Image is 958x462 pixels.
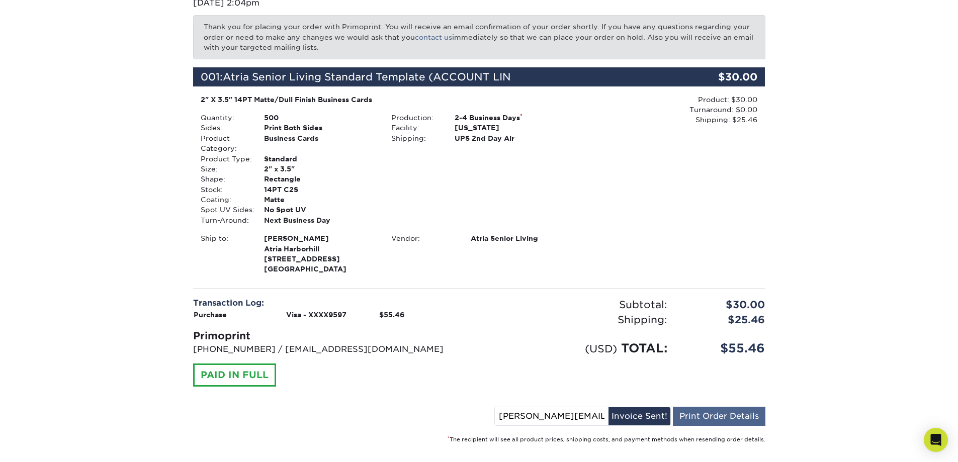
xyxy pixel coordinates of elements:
[673,407,765,426] a: Print Order Details
[384,113,447,123] div: Production:
[256,164,384,174] div: 2" x 3.5"
[264,233,376,273] strong: [GEOGRAPHIC_DATA]
[256,154,384,164] div: Standard
[193,297,472,309] div: Transaction Log:
[675,312,773,327] div: $25.46
[193,343,472,355] p: [PHONE_NUMBER] / [EMAIL_ADDRESS][DOMAIN_NAME]
[264,244,376,254] span: Atria Harborhill
[448,436,765,443] small: The recipient will see all product prices, shipping costs, and payment methods when resending ord...
[621,341,667,355] span: TOTAL:
[193,215,256,225] div: Turn-Around:
[479,297,675,312] div: Subtotal:
[379,311,404,319] strong: $55.46
[256,133,384,154] div: Business Cards
[675,297,773,312] div: $30.00
[479,312,675,327] div: Shipping:
[675,339,773,357] div: $55.46
[264,254,376,264] span: [STREET_ADDRESS]
[256,184,384,195] div: 14PT C2S
[193,195,256,205] div: Coating:
[193,205,256,215] div: Spot UV Sides:
[264,233,376,243] span: [PERSON_NAME]
[193,15,765,59] p: Thank you for placing your order with Primoprint. You will receive an email confirmation of your ...
[193,174,256,184] div: Shape:
[193,123,256,133] div: Sides:
[193,184,256,195] div: Stock:
[223,71,511,83] span: Atria Senior Living Standard Template (ACCOUNT LIN
[256,174,384,184] div: Rectangle
[256,195,384,205] div: Matte
[608,407,670,425] button: Invoice Sent!
[193,328,472,343] div: Primoprint
[924,428,948,452] div: Open Intercom Messenger
[286,311,346,319] strong: Visa - XXXX9597
[585,342,617,355] small: (USD)
[384,133,447,143] div: Shipping:
[193,133,256,154] div: Product Category:
[447,123,574,133] div: [US_STATE]
[3,431,85,458] iframe: Google Customer Reviews
[193,233,256,274] div: Ship to:
[256,205,384,215] div: No Spot UV
[194,311,227,319] strong: Purchase
[447,113,574,123] div: 2-4 Business Days
[201,95,567,105] div: 2" X 3.5" 14PT Matte/Dull Finish Business Cards
[463,233,574,243] div: Atria Senior Living
[256,215,384,225] div: Next Business Day
[193,154,256,164] div: Product Type:
[574,95,757,125] div: Product: $30.00 Turnaround: $0.00 Shipping: $25.46
[415,33,452,41] a: contact us
[447,133,574,143] div: UPS 2nd Day Air
[193,67,670,86] div: 001:
[256,123,384,133] div: Print Both Sides
[384,233,463,243] div: Vendor:
[193,363,276,387] div: PAID IN FULL
[193,113,256,123] div: Quantity:
[670,67,765,86] div: $30.00
[256,113,384,123] div: 500
[384,123,447,133] div: Facility:
[193,164,256,174] div: Size:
